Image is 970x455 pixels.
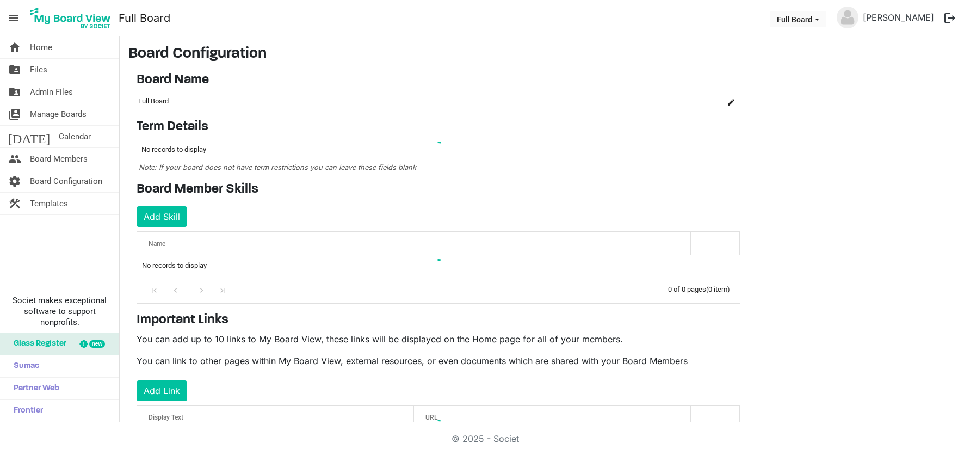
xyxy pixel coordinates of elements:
td: is Command column column header [702,92,740,110]
span: Sumac [8,355,39,377]
span: Files [30,59,47,81]
h3: Board Configuration [128,45,961,64]
span: Board Configuration [30,170,102,192]
h4: Important Links [137,312,740,328]
a: [PERSON_NAME] [858,7,938,28]
img: My Board View Logo [27,4,114,32]
td: Full Board column header Name [137,92,702,110]
button: Edit [724,94,739,109]
span: home [8,36,21,58]
button: Add Skill [137,206,187,227]
span: Calendar [59,126,91,147]
span: Templates [30,193,68,214]
button: Full Board dropdownbutton [770,11,826,27]
a: © 2025 - Societ [452,433,519,444]
span: Manage Boards [30,103,87,125]
p: You can add up to 10 links to My Board View, these links will be displayed on the Home page for a... [137,333,740,346]
button: logout [938,7,961,29]
h4: Board Member Skills [137,182,740,198]
img: no-profile-picture.svg [837,7,858,28]
span: Frontier [8,400,43,422]
span: people [8,148,21,170]
span: folder_shared [8,59,21,81]
h4: Term Details [137,119,740,135]
h4: Board Name [137,72,740,88]
span: switch_account [8,103,21,125]
span: Note: If your board does not have term restrictions you can leave these fields blank [139,163,416,171]
span: Board Members [30,148,88,170]
p: You can link to other pages within My Board View, external resources, or even documents which are... [137,354,740,367]
a: My Board View Logo [27,4,119,32]
span: Societ makes exceptional software to support nonprofits. [5,295,114,328]
span: Partner Web [8,378,59,399]
span: [DATE] [8,126,50,147]
span: menu [3,8,24,28]
button: Add Link [137,380,187,401]
span: settings [8,170,21,192]
span: Home [30,36,52,58]
span: Glass Register [8,333,66,355]
span: folder_shared [8,81,21,103]
div: new [89,340,105,348]
span: construction [8,193,21,214]
span: Admin Files [30,81,73,103]
a: Full Board [119,7,170,29]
